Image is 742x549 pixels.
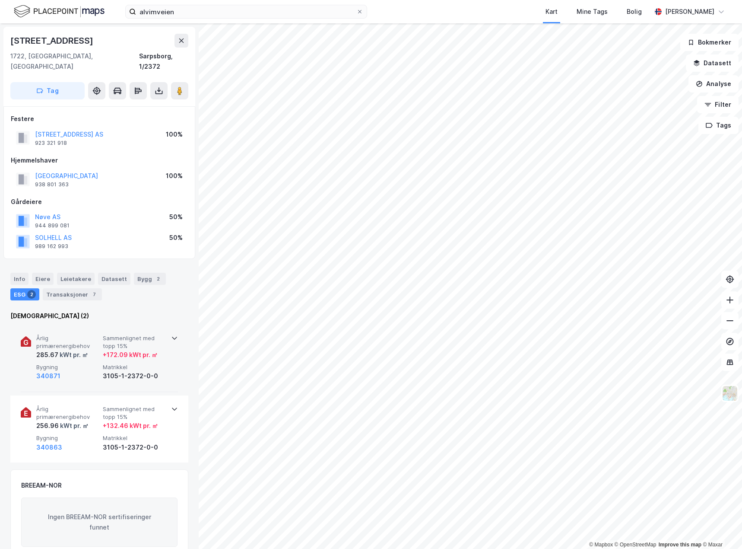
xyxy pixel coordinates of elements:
[615,542,656,548] a: OpenStreetMap
[10,82,85,99] button: Tag
[36,405,99,421] span: Årlig primærenergibehov
[699,508,742,549] iframe: Chat Widget
[699,508,742,549] div: Kontrollprogram for chat
[103,335,166,350] span: Sammenlignet med topp 15%
[35,222,70,229] div: 944 899 081
[154,274,162,283] div: 2
[589,542,613,548] a: Mapbox
[722,385,738,402] img: Z
[577,6,608,17] div: Mine Tags
[36,335,99,350] span: Årlig primærenergibehov
[686,54,739,72] button: Datasett
[36,421,89,431] div: 256.96
[14,4,105,19] img: logo.f888ab2527a4732fd821a326f86c7f29.svg
[35,140,67,147] div: 923 321 918
[166,171,183,181] div: 100%
[697,96,739,113] button: Filter
[10,273,29,285] div: Info
[680,34,739,51] button: Bokmerker
[21,498,178,547] div: Ingen BREEAM-NOR sertifiseringer funnet
[32,273,54,285] div: Eiere
[688,75,739,93] button: Analyse
[11,155,188,166] div: Hjemmelshaver
[627,6,642,17] div: Bolig
[11,114,188,124] div: Festere
[103,434,166,442] span: Matrikkel
[36,371,60,381] button: 340871
[10,288,39,300] div: ESG
[43,288,102,300] div: Transaksjoner
[98,273,130,285] div: Datasett
[169,212,183,222] div: 50%
[10,34,95,48] div: [STREET_ADDRESS]
[11,197,188,207] div: Gårdeiere
[134,273,166,285] div: Bygg
[35,243,68,250] div: 989 162 993
[103,350,158,360] div: + 172.09 kWt pr. ㎡
[21,480,62,491] div: BREEAM-NOR
[698,117,739,134] button: Tags
[58,350,88,360] div: kWt pr. ㎡
[10,311,188,321] div: [DEMOGRAPHIC_DATA] (2)
[35,181,69,188] div: 938 801 363
[103,405,166,421] span: Sammenlignet med topp 15%
[103,442,166,453] div: 3105-1-2372-0-0
[136,5,356,18] input: Søk på adresse, matrikkel, gårdeiere, leietakere eller personer
[90,290,98,299] div: 7
[27,290,36,299] div: 2
[139,51,188,72] div: Sarpsborg, 1/2372
[545,6,558,17] div: Kart
[36,442,62,453] button: 340863
[103,371,166,381] div: 3105-1-2372-0-0
[10,51,139,72] div: 1722, [GEOGRAPHIC_DATA], [GEOGRAPHIC_DATA]
[166,129,183,140] div: 100%
[103,421,158,431] div: + 132.46 kWt pr. ㎡
[59,421,89,431] div: kWt pr. ㎡
[57,273,95,285] div: Leietakere
[659,542,701,548] a: Improve this map
[36,434,99,442] span: Bygning
[36,364,99,371] span: Bygning
[169,233,183,243] div: 50%
[36,350,88,360] div: 285.67
[665,6,714,17] div: [PERSON_NAME]
[103,364,166,371] span: Matrikkel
